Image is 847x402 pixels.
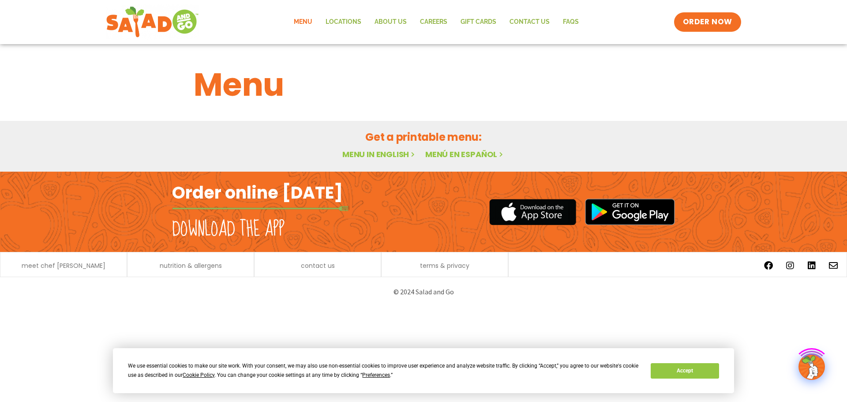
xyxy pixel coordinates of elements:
nav: Menu [287,12,585,32]
span: Cookie Policy [183,372,214,378]
img: google_play [585,199,675,225]
a: Contact Us [503,12,556,32]
a: Careers [413,12,454,32]
a: terms & privacy [420,263,469,269]
h1: Menu [194,61,653,109]
img: fork [172,206,349,211]
img: new-SAG-logo-768×292 [106,4,199,40]
h2: Order online [DATE] [172,182,343,203]
a: Menu in English [342,149,416,160]
h2: Download the app [172,217,285,242]
span: ORDER NOW [683,17,732,27]
a: About Us [368,12,413,32]
a: contact us [301,263,335,269]
a: Locations [319,12,368,32]
a: nutrition & allergens [160,263,222,269]
a: meet chef [PERSON_NAME] [22,263,105,269]
h2: Get a printable menu: [194,129,653,145]
button: Accept [651,363,719,379]
a: Menú en español [425,149,505,160]
span: Preferences [362,372,390,378]
a: GIFT CARDS [454,12,503,32]
div: Cookie Consent Prompt [113,348,734,393]
div: We use essential cookies to make our site work. With your consent, we may also use non-essential ... [128,361,640,380]
a: ORDER NOW [674,12,741,32]
a: FAQs [556,12,585,32]
a: Menu [287,12,319,32]
img: appstore [489,198,576,226]
p: © 2024 Salad and Go [176,286,671,298]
